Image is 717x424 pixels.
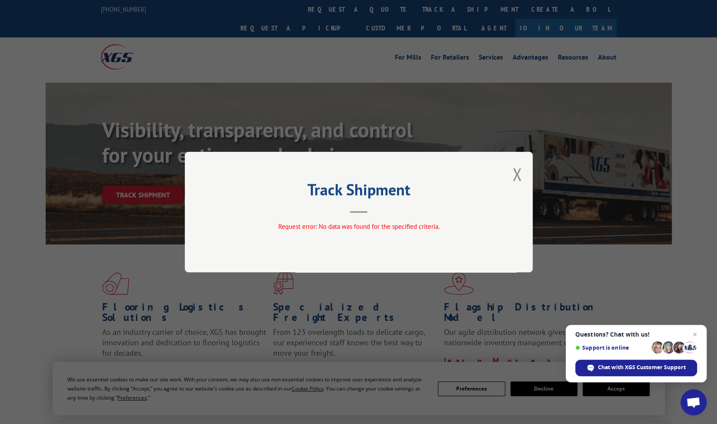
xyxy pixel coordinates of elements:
span: Questions? Chat with us! [575,331,697,338]
span: Chat with XGS Customer Support [575,360,697,376]
button: Close modal [512,163,522,186]
span: Request error: No data was found for the specified criteria. [278,222,439,230]
span: Chat with XGS Customer Support [598,364,686,371]
span: Support is online [575,344,648,351]
a: Open chat [680,389,707,415]
h2: Track Shipment [228,184,489,200]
